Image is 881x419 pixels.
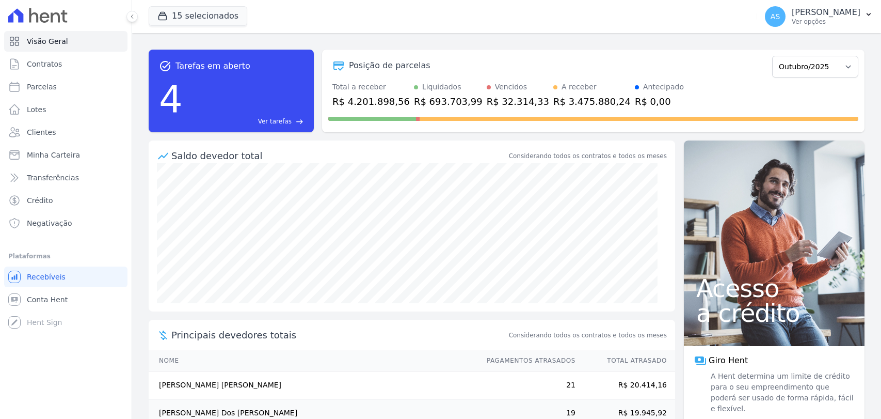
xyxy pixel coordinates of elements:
[27,173,79,183] span: Transferências
[757,2,881,31] button: AS [PERSON_NAME] Ver opções
[171,328,507,342] span: Principais devedores totais
[422,82,461,92] div: Liquidados
[159,72,183,126] div: 4
[349,59,430,72] div: Posição de parcelas
[332,95,410,108] div: R$ 4.201.898,56
[27,82,57,92] span: Parcelas
[495,82,527,92] div: Vencidos
[27,272,66,282] span: Recebíveis
[187,117,303,126] a: Ver tarefas east
[4,76,127,97] a: Parcelas
[576,371,675,399] td: R$ 20.414,16
[696,301,852,325] span: a crédito
[175,60,250,72] span: Tarefas em aberto
[149,6,247,26] button: 15 selecionados
[159,60,171,72] span: task_alt
[709,371,854,414] span: A Hent determina um limite de crédito para o seu empreendimento que poderá ser usado de forma ráp...
[149,371,477,399] td: [PERSON_NAME] [PERSON_NAME]
[4,122,127,143] a: Clientes
[4,31,127,52] a: Visão Geral
[4,167,127,188] a: Transferências
[27,127,56,137] span: Clientes
[643,82,684,92] div: Antecipado
[792,7,860,18] p: [PERSON_NAME]
[562,82,597,92] div: A receber
[576,350,675,371] th: Total Atrasado
[509,151,667,161] div: Considerando todos os contratos e todos os meses
[696,276,852,301] span: Acesso
[27,150,80,160] span: Minha Carteira
[487,95,549,108] div: R$ 32.314,33
[709,354,748,367] span: Giro Hent
[477,350,576,371] th: Pagamentos Atrasados
[296,118,303,126] span: east
[553,95,631,108] div: R$ 3.475.880,24
[4,190,127,211] a: Crédito
[792,18,860,26] p: Ver opções
[149,350,477,371] th: Nome
[27,294,68,305] span: Conta Hent
[27,195,53,206] span: Crédito
[771,13,780,20] span: AS
[414,95,483,108] div: R$ 693.703,99
[27,36,68,46] span: Visão Geral
[4,145,127,165] a: Minha Carteira
[4,54,127,74] a: Contratos
[4,213,127,234] a: Negativação
[332,82,410,92] div: Total a receber
[4,267,127,287] a: Recebíveis
[171,149,507,163] div: Saldo devedor total
[27,218,72,228] span: Negativação
[4,99,127,120] a: Lotes
[8,250,123,262] div: Plataformas
[4,289,127,310] a: Conta Hent
[509,331,667,340] span: Considerando todos os contratos e todos os meses
[27,104,46,115] span: Lotes
[27,59,62,69] span: Contratos
[258,117,292,126] span: Ver tarefas
[477,371,576,399] td: 21
[635,95,684,108] div: R$ 0,00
